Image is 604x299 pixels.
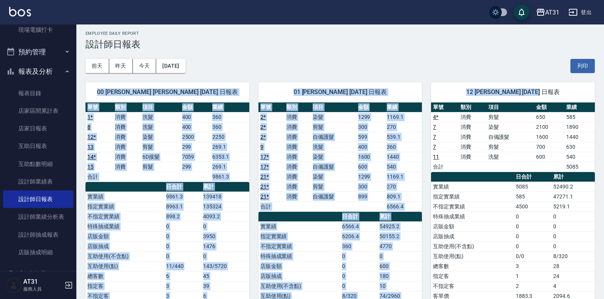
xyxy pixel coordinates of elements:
td: 269.1 [210,162,249,172]
td: 299 [180,142,210,152]
td: 4500 [514,201,552,211]
a: 設計師抽成報表 [3,226,73,244]
td: 143/5720 [201,261,249,271]
td: 50155.2 [378,231,422,241]
td: 1476 [201,241,249,251]
td: 不指定實業績 [258,241,341,251]
td: 1440 [564,132,595,142]
td: 不指定實業績 [431,201,514,211]
td: 1169.1 [385,112,422,122]
td: 染髮 [141,132,180,142]
td: 自備護髮 [311,192,356,201]
th: 日合計 [340,212,378,222]
td: 600 [378,261,422,271]
td: 4093.2 [201,211,249,221]
button: 列印 [570,59,595,73]
td: 8963.1 [164,201,202,211]
td: 1 [514,271,552,281]
a: 13 [87,144,94,150]
td: 互助使用(不含點) [431,241,514,251]
a: 設計師業績分析表 [3,208,73,226]
td: 剪髮 [141,162,180,172]
td: 剪髮 [486,112,534,122]
th: 類別 [113,102,141,112]
td: 360 [340,241,378,251]
h3: 設計師日報表 [86,39,595,50]
td: 自備護髮 [311,162,356,172]
td: 剪髮 [141,142,180,152]
td: 0 [164,241,202,251]
td: 總客數 [431,261,514,271]
span: 12 [PERSON_NAME] [DATE] 日報表 [440,88,586,96]
td: 消費 [113,162,141,172]
p: 服務人員 [23,286,62,292]
button: 客戶管理 [3,264,73,284]
td: 400 [356,142,385,152]
td: 染髮 [311,152,356,162]
td: 139418 [201,192,249,201]
td: 6 [164,271,202,281]
td: 1169.1 [385,172,422,182]
th: 項目 [486,102,534,112]
a: 設計師日報表 [3,190,73,208]
td: 洗髮 [141,112,180,122]
a: 7 [433,124,436,130]
td: 270 [385,182,422,192]
td: 0 [514,241,552,251]
td: 指定客 [86,281,164,291]
td: 0 [551,241,594,251]
td: 360 [385,142,422,152]
th: 金額 [534,102,565,112]
td: 剪髮 [486,142,534,152]
td: 6D接髮 [141,152,180,162]
td: 剪髮 [311,122,356,132]
table: a dense table [258,102,422,212]
td: 3 [514,261,552,271]
td: 300 [356,182,385,192]
th: 單號 [431,102,459,112]
td: 消費 [284,122,311,132]
td: 消費 [284,152,311,162]
td: 0 [551,221,594,231]
a: 7 [433,134,436,140]
td: 指定實業績 [258,231,341,241]
td: 7059 [180,152,210,162]
a: 11 [433,154,439,160]
td: 0 [514,231,552,241]
td: 1600 [356,152,385,162]
td: 消費 [113,152,141,162]
td: 消費 [459,152,486,162]
td: 消費 [113,142,141,152]
td: 消費 [113,112,141,122]
td: 45 [201,271,249,281]
td: 2100 [534,122,565,132]
td: 1299 [356,112,385,122]
td: 9861.3 [210,172,249,182]
td: 不指定實業績 [86,211,164,221]
td: 消費 [113,122,141,132]
td: 消費 [284,162,311,172]
td: 11/440 [164,261,202,271]
th: 日合計 [164,182,202,192]
th: 累計 [551,172,594,182]
td: 不指定客 [431,281,514,291]
td: 54925.2 [378,221,422,231]
td: 實業績 [431,182,514,192]
td: 540 [385,162,422,172]
td: 269.1 [210,142,249,152]
td: 實業績 [86,192,164,201]
td: 消費 [284,192,311,201]
button: [DATE] [156,59,185,73]
img: Logo [9,7,31,16]
button: 報表及分析 [3,62,73,81]
a: 互助日報表 [3,137,73,155]
th: 日合計 [514,172,552,182]
td: 店販金額 [431,221,514,231]
td: 自備護髮 [311,132,356,142]
td: 互助使用(點) [86,261,164,271]
td: 洗髮 [486,152,534,162]
button: 昨天 [109,59,133,73]
td: 899 [356,192,385,201]
td: 染髮 [486,122,534,132]
td: 0 [378,251,422,261]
